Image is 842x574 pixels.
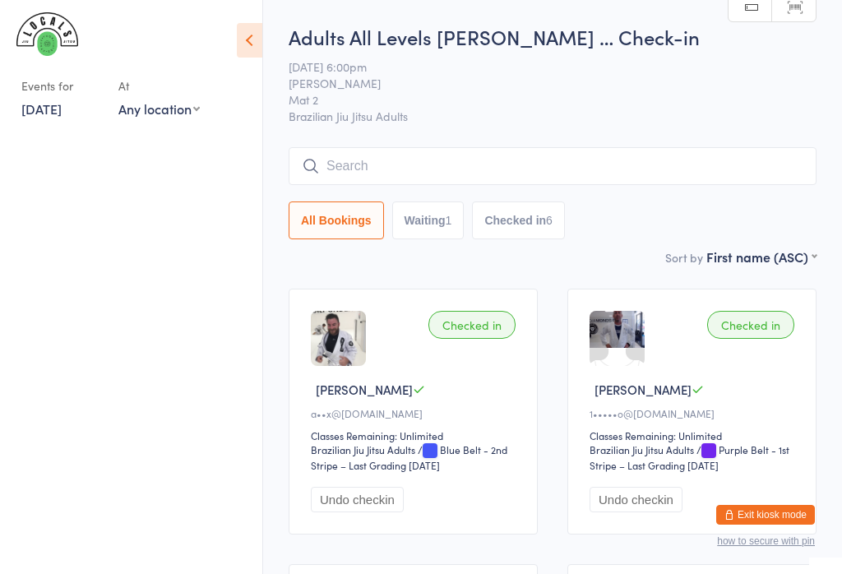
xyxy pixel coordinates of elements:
button: Waiting1 [392,201,465,239]
div: Any location [118,100,200,118]
div: a••x@[DOMAIN_NAME] [311,406,520,420]
input: Search [289,147,817,185]
div: Classes Remaining: Unlimited [311,428,520,442]
button: Undo checkin [311,487,404,512]
div: Classes Remaining: Unlimited [590,428,799,442]
div: Brazilian Jiu Jitsu Adults [590,442,694,456]
div: At [118,72,200,100]
label: Sort by [665,249,703,266]
span: [PERSON_NAME] [289,75,791,91]
div: Checked in [428,311,516,339]
div: Brazilian Jiu Jitsu Adults [311,442,415,456]
a: [DATE] [21,100,62,118]
span: Brazilian Jiu Jitsu Adults [289,108,817,124]
div: Checked in [707,311,794,339]
h2: Adults All Levels [PERSON_NAME] … Check-in [289,23,817,50]
div: 1 [446,214,452,227]
img: LOCALS JIU JITSU MAROUBRA [16,12,78,56]
button: Undo checkin [590,487,682,512]
img: image1610521092.png [590,311,645,348]
div: First name (ASC) [706,248,817,266]
div: 1•••••o@[DOMAIN_NAME] [590,406,799,420]
span: Mat 2 [289,91,791,108]
div: 6 [546,214,553,227]
span: [PERSON_NAME] [594,381,692,398]
button: how to secure with pin [717,535,815,547]
span: [PERSON_NAME] [316,381,413,398]
button: Exit kiosk mode [716,505,815,525]
img: image1639381687.png [311,311,366,366]
span: [DATE] 6:00pm [289,58,791,75]
button: Checked in6 [472,201,565,239]
div: Events for [21,72,102,100]
button: All Bookings [289,201,384,239]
